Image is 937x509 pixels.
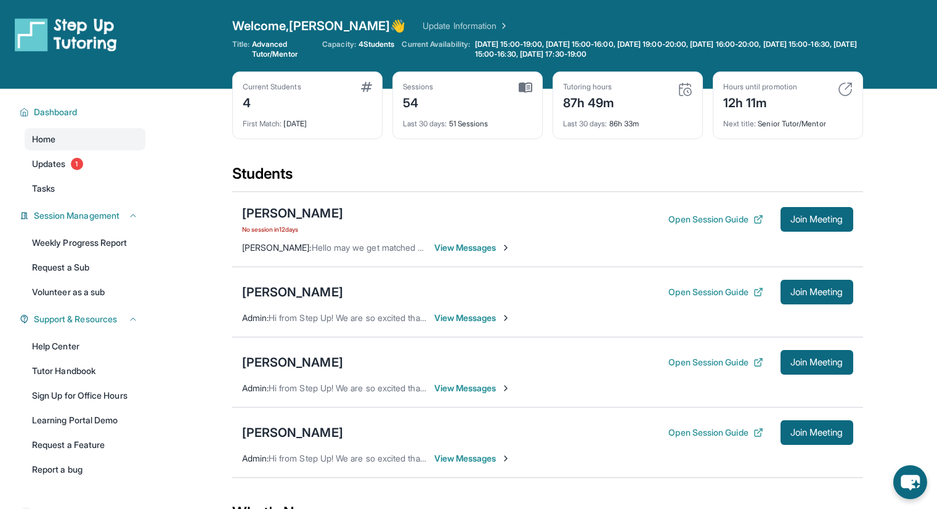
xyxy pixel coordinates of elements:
div: [PERSON_NAME] [242,424,343,441]
a: Request a Feature [25,434,145,456]
span: Dashboard [34,106,78,118]
span: [PERSON_NAME] : [242,242,312,253]
div: Senior Tutor/Mentor [723,112,853,129]
span: Join Meeting [790,359,843,366]
span: Session Management [34,210,120,222]
img: card [678,82,692,97]
span: No session in 12 days [242,224,343,234]
span: Last 30 days : [563,119,607,128]
div: 87h 49m [563,92,615,112]
span: Tasks [32,182,55,195]
span: Admin : [242,312,269,323]
span: Updates [32,158,66,170]
span: View Messages [434,242,511,254]
div: 51 Sessions [403,112,532,129]
a: Tutor Handbook [25,360,145,382]
a: Volunteer as a sub [25,281,145,303]
button: Open Session Guide [668,426,763,439]
span: View Messages [434,312,511,324]
div: [PERSON_NAME] [242,283,343,301]
button: Join Meeting [781,207,853,232]
a: Weekly Progress Report [25,232,145,254]
a: [DATE] 15:00-19:00, [DATE] 15:00-16:00, [DATE] 19:00-20:00, [DATE] 16:00-20:00, [DATE] 15:00-16:3... [473,39,863,59]
a: Updates1 [25,153,145,175]
span: 4 Students [359,39,395,49]
div: 86h 33m [563,112,692,129]
img: Chevron-Right [501,454,511,463]
img: Chevron Right [497,20,509,32]
div: [DATE] [243,112,372,129]
img: card [838,82,853,97]
button: Join Meeting [781,420,853,445]
a: Learning Portal Demo [25,409,145,431]
span: 1 [71,158,83,170]
div: [PERSON_NAME] [242,354,343,371]
span: Support & Resources [34,313,117,325]
span: View Messages [434,382,511,394]
span: Title: [232,39,249,59]
button: Dashboard [29,106,138,118]
a: Home [25,128,145,150]
button: Support & Resources [29,313,138,325]
button: chat-button [893,465,927,499]
div: Tutoring hours [563,82,615,92]
button: Open Session Guide [668,356,763,369]
span: Last 30 days : [403,119,447,128]
span: Capacity: [322,39,356,49]
a: Report a bug [25,458,145,481]
button: Join Meeting [781,280,853,304]
button: Open Session Guide [668,286,763,298]
span: Home [32,133,55,145]
div: Current Students [243,82,301,92]
span: Next title : [723,119,756,128]
span: Join Meeting [790,288,843,296]
div: Hours until promotion [723,82,797,92]
div: Students [232,164,863,191]
div: [PERSON_NAME] [242,205,343,222]
img: Chevron-Right [501,243,511,253]
span: Current Availability: [402,39,469,59]
span: Welcome, [PERSON_NAME] 👋 [232,17,406,35]
div: 54 [403,92,434,112]
a: Sign Up for Office Hours [25,385,145,407]
span: First Match : [243,119,282,128]
a: Update Information [423,20,509,32]
div: Sessions [403,82,434,92]
span: Admin : [242,383,269,393]
div: 4 [243,92,301,112]
a: Tasks [25,177,145,200]
span: Admin : [242,453,269,463]
button: Open Session Guide [668,213,763,226]
span: Join Meeting [790,216,843,223]
img: card [361,82,372,92]
span: Join Meeting [790,429,843,436]
span: [DATE] 15:00-19:00, [DATE] 15:00-16:00, [DATE] 19:00-20:00, [DATE] 16:00-20:00, [DATE] 15:00-16:3... [475,39,861,59]
span: Hello may we get matched with another tutor. Our tutor did not make it to [DATE] session [312,242,658,253]
a: Request a Sub [25,256,145,279]
img: card [519,82,532,93]
button: Session Management [29,210,138,222]
span: Advanced Tutor/Mentor [252,39,315,59]
img: Chevron-Right [501,313,511,323]
button: Join Meeting [781,350,853,375]
div: 12h 11m [723,92,797,112]
span: View Messages [434,452,511,465]
img: logo [15,17,117,52]
img: Chevron-Right [501,383,511,393]
a: Help Center [25,335,145,357]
